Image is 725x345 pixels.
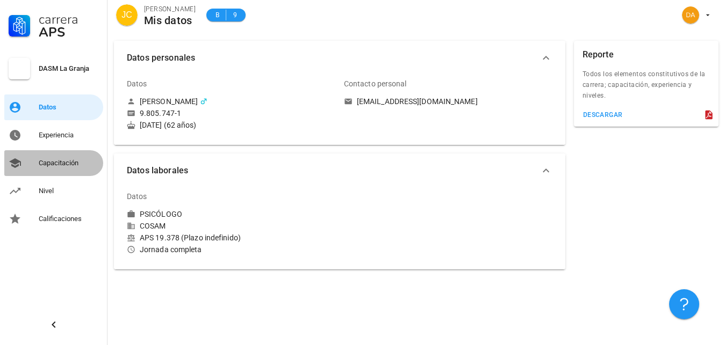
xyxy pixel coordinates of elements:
div: Datos [39,103,99,112]
div: Datos [127,183,147,209]
a: Nivel [4,178,103,204]
div: Mis datos [144,14,196,26]
button: Datos laborales [114,153,565,188]
div: Jornada completa [127,245,335,254]
div: Nivel [39,187,99,195]
span: JC [121,4,132,26]
div: Experiencia [39,131,99,140]
div: Todos los elementos constitutivos de la carrera; capacitación, experiencia y niveles. [574,69,719,107]
div: [PERSON_NAME] [144,4,196,14]
div: Datos [127,71,147,97]
button: Datos personales [114,41,565,75]
a: Datos [4,94,103,120]
div: APS 19.378 (Plazo indefinido) [127,233,335,243]
div: APS [39,26,99,39]
div: [PERSON_NAME] [140,97,198,106]
div: descargar [583,111,623,119]
div: 9.805.747-1 [140,108,181,118]
div: Carrera [39,13,99,26]
a: Calificaciones [4,206,103,232]
div: Capacitación [39,159,99,167]
a: Experiencia [4,122,103,148]
button: descargar [578,107,627,122]
span: 9 [231,10,239,20]
span: Datos laborales [127,163,540,178]
a: Capacitación [4,150,103,176]
span: B [213,10,221,20]
div: avatar [116,4,138,26]
div: DASM La Granja [39,64,99,73]
div: Calificaciones [39,215,99,223]
div: PSICÓLOGO [140,209,182,219]
a: [EMAIL_ADDRESS][DOMAIN_NAME] [344,97,552,106]
div: [DATE] (62 años) [127,120,335,130]
div: Contacto personal [344,71,407,97]
div: Reporte [583,41,614,69]
div: [EMAIL_ADDRESS][DOMAIN_NAME] [357,97,478,106]
span: Datos personales [127,50,540,65]
div: COSAM [127,221,335,231]
div: avatar [682,6,699,24]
